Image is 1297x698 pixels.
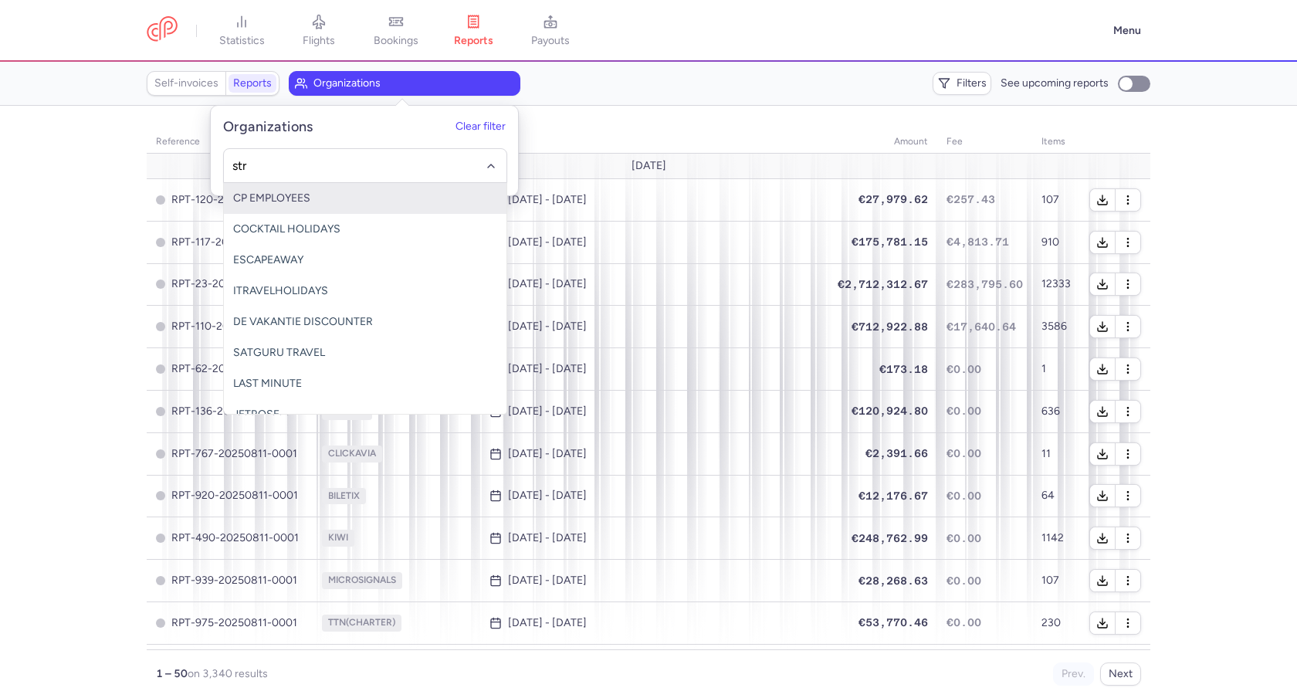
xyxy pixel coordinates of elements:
[508,448,587,460] time: [DATE] - [DATE]
[233,408,279,421] span: JETROSE
[322,446,382,463] span: CLICKAVIA
[156,617,303,629] span: RPT-975-20250811-0001
[957,77,987,90] span: Filters
[233,315,373,328] span: DE VAKANTIE DISCOUNTER
[508,320,587,333] time: [DATE] - [DATE]
[1032,644,1080,686] td: 9836
[223,118,313,136] h5: Organizations
[858,490,928,502] span: €12,176.67
[852,532,928,544] span: €248,762.99
[156,532,303,544] span: RPT-490-20250811-0001
[1032,560,1080,602] td: 107
[1032,263,1080,306] td: 12333
[156,405,303,418] span: RPT-136-20250811-0001
[229,74,276,93] a: Reports
[1032,517,1080,560] td: 1142
[947,320,1016,333] span: €17,640.64
[937,130,1032,154] th: fee
[508,490,587,502] time: [DATE] - [DATE]
[828,130,937,154] th: amount
[156,490,303,502] span: RPT-920-20250811-0001
[512,14,589,48] a: payouts
[508,278,587,290] time: [DATE] - [DATE]
[508,194,587,206] time: [DATE] - [DATE]
[858,574,928,587] span: €28,268.63
[933,72,991,95] button: Filters
[233,191,310,205] span: CP EMPLOYEES
[150,74,223,93] a: Self-invoices
[947,490,981,502] span: €0.00
[852,405,928,417] span: €120,924.80
[1100,662,1141,686] button: Next
[280,14,357,48] a: flights
[322,530,354,547] span: KIWI
[1032,601,1080,644] td: 230
[508,574,587,587] time: [DATE] - [DATE]
[508,236,587,249] time: [DATE] - [DATE]
[1032,178,1080,221] td: 107
[357,14,435,48] a: bookings
[947,532,981,544] span: €0.00
[865,447,928,459] span: €2,391.66
[455,121,506,134] button: Clear filter
[156,278,303,290] span: RPT-23-20250811-0001
[233,346,325,359] span: SATGURU TRAVEL
[232,158,498,174] input: -searchbox
[879,363,928,375] span: €173.18
[435,14,512,48] a: reports
[156,574,303,587] span: RPT-939-20250811-0001
[1001,77,1109,90] span: See upcoming reports
[852,235,928,248] span: €175,781.15
[1032,390,1080,432] td: 636
[303,34,335,48] span: flights
[156,236,303,249] span: RPT-117-20250811-0001
[1032,306,1080,348] td: 3586
[1032,475,1080,517] td: 64
[947,235,1009,248] span: €4,813.71
[947,193,995,205] span: €257.43
[156,194,303,206] span: RPT-120-20250811-0001
[947,405,981,417] span: €0.00
[322,572,402,589] span: MICROSIGNALS
[480,130,828,154] th: date
[531,34,570,48] span: payouts
[156,667,188,680] strong: 1 – 50
[219,34,265,48] span: statistics
[947,616,981,629] span: €0.00
[454,34,493,48] span: reports
[632,160,666,172] span: [DATE]
[1032,130,1080,154] th: items
[858,193,928,205] span: €27,979.62
[1032,348,1080,391] td: 1
[203,14,280,48] a: statistics
[233,253,303,266] span: ESCAPEAWAY
[188,667,268,680] span: on 3,340 results
[1104,16,1150,46] button: Menu
[852,320,928,333] span: €712,922.88
[233,284,328,297] span: ITRAVELHOLIDAYS
[838,278,928,290] span: €2,712,312.67
[947,574,981,587] span: €0.00
[1032,432,1080,475] td: 11
[233,377,302,390] span: LAST MINUTE
[508,617,587,629] time: [DATE] - [DATE]
[313,77,514,90] span: Organizations
[508,405,587,418] time: [DATE] - [DATE]
[156,363,303,375] span: RPT-62-20250811-0001
[947,363,981,375] span: €0.00
[289,71,520,96] button: Organizations
[374,34,418,48] span: bookings
[1053,662,1094,686] button: Prev.
[233,222,340,235] span: COCKTAIL HOLIDAYS
[156,448,303,460] span: RPT-767-20250811-0001
[147,130,313,154] th: reference
[508,363,587,375] time: [DATE] - [DATE]
[858,616,928,629] span: €53,770.46
[322,488,366,505] span: BILETIX
[947,447,981,459] span: €0.00
[508,532,587,544] time: [DATE] - [DATE]
[947,278,1023,290] span: €283,795.60
[322,615,401,632] span: TTN(CHARTER)
[156,320,303,333] span: RPT-110-20250811-0001
[1032,221,1080,263] td: 910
